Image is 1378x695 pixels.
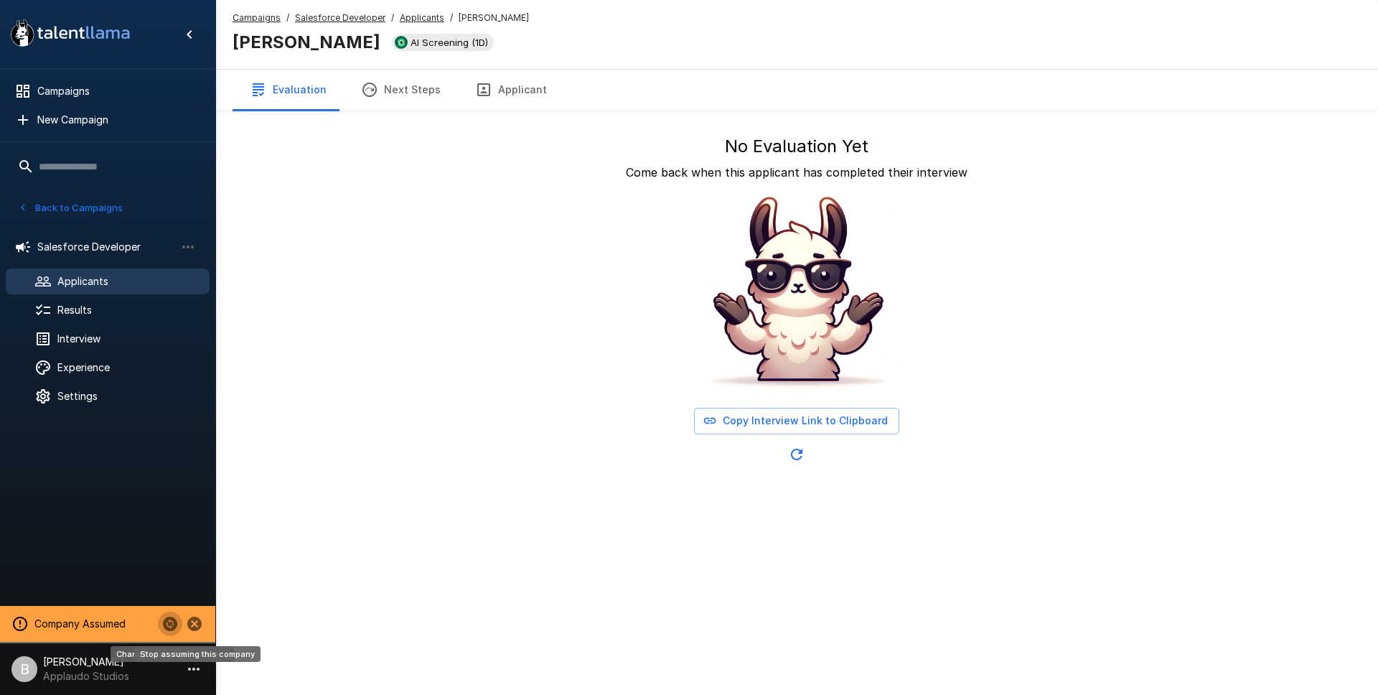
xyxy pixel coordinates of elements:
[233,12,281,23] u: Campaigns
[134,646,261,662] div: Stop assuming this company
[782,440,811,469] button: Updated Today - 10:47 AM
[233,70,344,110] button: Evaluation
[391,11,394,25] span: /
[458,70,564,110] button: Applicant
[295,12,385,23] u: Salesforce Developer
[626,164,967,181] p: Come back when this applicant has completed their interview
[395,36,408,49] img: smartrecruiters_logo.jpeg
[111,646,234,662] div: Change to another company
[344,70,458,110] button: Next Steps
[400,12,444,23] u: Applicants
[459,11,529,25] span: [PERSON_NAME]
[450,11,453,25] span: /
[233,32,380,52] b: [PERSON_NAME]
[725,135,868,158] h5: No Evaluation Yet
[689,187,904,402] img: Animated document
[405,37,494,48] span: AI Screening (1D)
[392,34,494,51] div: View profile in SmartRecruiters
[694,408,899,434] button: Copy Interview Link to Clipboard
[286,11,289,25] span: /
